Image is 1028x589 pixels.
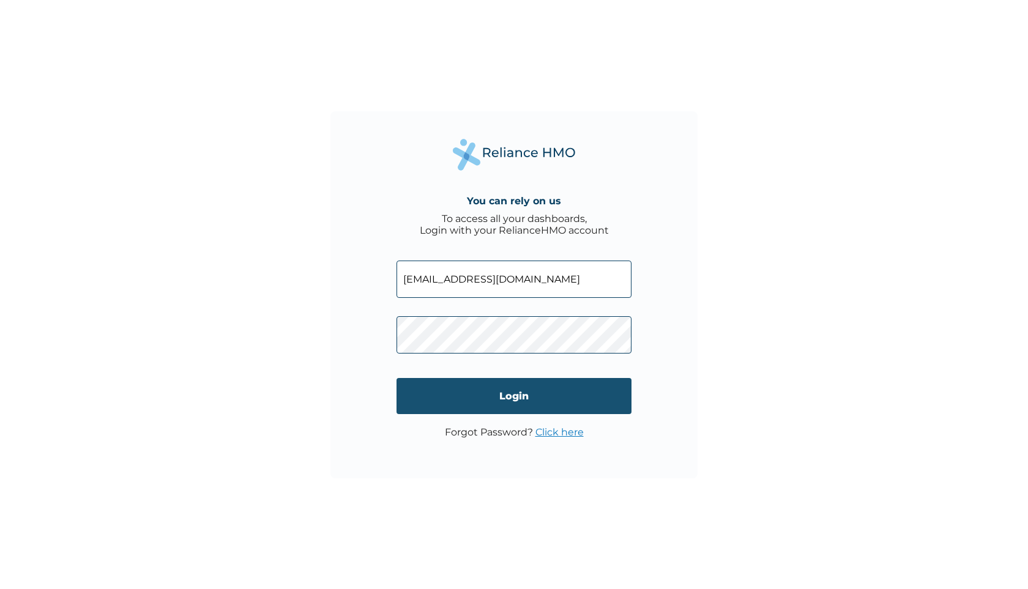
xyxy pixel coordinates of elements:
div: To access all your dashboards, Login with your RelianceHMO account [420,213,609,236]
input: Email address or HMO ID [397,261,631,298]
img: Reliance Health's Logo [453,139,575,170]
h4: You can rely on us [467,195,561,207]
a: Click here [535,426,584,438]
p: Forgot Password? [445,426,584,438]
input: Login [397,378,631,414]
